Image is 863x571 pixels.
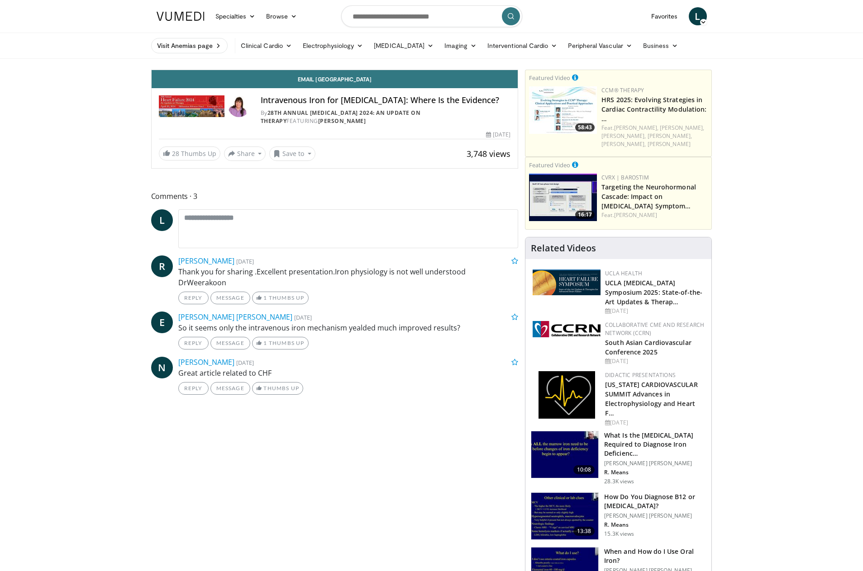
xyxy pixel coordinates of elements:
[601,183,696,210] a: Targeting the Neurohormonal Cascade: Impact on [MEDICAL_DATA] Symptom…
[368,37,439,55] a: [MEDICAL_DATA]
[261,109,421,125] a: 28th Annual [MEDICAL_DATA] 2024: An Update on Therapy
[531,493,598,540] img: 172d2151-0bab-4046-8dbc-7c25e5ef1d9f.150x105_q85_crop-smart_upscale.jpg
[210,337,250,349] a: Message
[157,12,205,21] img: VuMedi Logo
[648,140,691,148] a: [PERSON_NAME]
[575,123,595,132] span: 58:43
[605,278,702,306] a: UCLA [MEDICAL_DATA] Symposium 2025: State-of-the-Art Updates & Therap…
[563,37,637,55] a: Peripheral Vascular
[236,359,254,367] small: [DATE]
[261,109,510,125] div: By FEATURING
[646,7,683,25] a: Favorites
[263,340,267,346] span: 1
[467,148,510,159] span: 3,748 views
[263,294,267,301] span: 1
[531,431,706,485] a: 10:08 What Is the [MEDICAL_DATA] Required to Diagnose Iron Deficienc… [PERSON_NAME] [PERSON_NAME]...
[178,382,209,395] a: Reply
[601,124,708,148] div: Feat.
[529,174,597,221] img: f3314642-f119-4bcb-83d2-db4b1a91d31e.150x105_q85_crop-smart_upscale.jpg
[224,146,266,161] button: Share
[261,7,302,25] a: Browse
[151,311,173,333] a: E
[605,321,704,337] a: Collaborative CME and Research Network (CCRN)
[252,292,309,304] a: 1 Thumbs Up
[529,86,597,134] a: 58:43
[269,146,315,161] button: Save to
[531,492,706,540] a: 13:38 How Do You Diagnose B12 or [MEDICAL_DATA]? [PERSON_NAME] [PERSON_NAME] R. Means 15.3K views
[605,357,704,365] div: [DATE]
[529,174,597,221] a: 16:17
[601,140,646,148] a: [PERSON_NAME],
[604,492,706,510] h3: How Do You Diagnose B12 or [MEDICAL_DATA]?
[529,86,597,134] img: 3f694bbe-f46e-4e2a-ab7b-fff0935bbb6c.150x105_q85_crop-smart_upscale.jpg
[605,307,704,315] div: [DATE]
[252,382,303,395] a: Thumbs Up
[575,211,595,219] span: 16:17
[178,312,292,322] a: [PERSON_NAME] [PERSON_NAME]
[533,269,601,295] img: 0682476d-9aca-4ba2-9755-3b180e8401f5.png.150x105_q85_autocrop_double_scale_upscale_version-0.2.png
[151,209,173,231] a: L
[614,211,657,219] a: [PERSON_NAME]
[660,124,704,132] a: [PERSON_NAME],
[151,255,173,277] a: R
[605,371,704,379] div: Didactic Presentations
[604,478,634,485] p: 28.3K views
[159,95,224,117] img: 28th Annual Heart Failure 2024: An Update on Therapy
[152,70,518,88] a: Email [GEOGRAPHIC_DATA]
[533,321,601,337] img: a04ee3ba-8487-4636-b0fb-5e8d268f3737.png.150x105_q85_autocrop_double_scale_upscale_version-0.2.png
[318,117,366,125] a: [PERSON_NAME]
[261,95,510,105] h4: Intravenous Iron for [MEDICAL_DATA]: Where Is the Evidence?
[210,292,250,304] a: Message
[178,322,519,333] p: So it seems only the intravenous iron mechanism yealded much improved results?
[638,37,684,55] a: Business
[151,357,173,378] a: N
[210,382,250,395] a: Message
[529,74,570,82] small: Featured Video
[151,190,519,202] span: Comments 3
[159,146,220,160] a: 28 Thumbs Up
[573,527,595,536] span: 13:38
[601,132,646,140] a: [PERSON_NAME],
[294,313,312,321] small: [DATE]
[172,149,179,158] span: 28
[235,37,297,55] a: Clinical Cardio
[604,547,706,565] h3: When and How do I Use Oral Iron?
[297,37,368,55] a: Electrophysiology
[601,95,706,123] a: HRS 2025: Evolving Strategies in Cardiac Contractility Modulation: …
[601,174,649,181] a: CVRx | Barostim
[529,161,570,169] small: Featured Video
[604,431,706,458] h3: What Is the [MEDICAL_DATA] Required to Diagnose Iron Deficienc…
[341,5,522,27] input: Search topics, interventions
[531,431,598,478] img: 15adaf35-b496-4260-9f93-ea8e29d3ece7.150x105_q85_crop-smart_upscale.jpg
[178,266,519,288] p: Thank you for sharing .Excellent presentation.Iron physiology is not well understood DrWeerakoon
[605,419,704,427] div: [DATE]
[178,357,234,367] a: [PERSON_NAME]
[486,131,510,139] div: [DATE]
[151,38,228,53] a: Visit Anemias page
[531,243,596,254] h4: Related Videos
[605,380,698,417] a: [US_STATE] CARDIOVASCULAR SUMMIT Advances in Electrophysiology and Heart F…
[210,7,261,25] a: Specialties
[605,338,691,356] a: South Asian Cardiovascular Conference 2025
[648,132,692,140] a: [PERSON_NAME],
[604,530,634,538] p: 15.3K views
[604,521,706,529] p: R. Means
[601,211,708,219] div: Feat.
[604,512,706,519] p: [PERSON_NAME] [PERSON_NAME]
[178,337,209,349] a: Reply
[482,37,563,55] a: Interventional Cardio
[604,469,706,476] p: R. Means
[178,256,234,266] a: [PERSON_NAME]
[689,7,707,25] a: L
[604,460,706,467] p: [PERSON_NAME] [PERSON_NAME]
[252,337,309,349] a: 1 Thumbs Up
[236,257,254,265] small: [DATE]
[539,371,595,419] img: 1860aa7a-ba06-47e3-81a4-3dc728c2b4cf.png.150x105_q85_autocrop_double_scale_upscale_version-0.2.png
[601,86,644,94] a: CCM® Therapy
[178,292,209,304] a: Reply
[439,37,482,55] a: Imaging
